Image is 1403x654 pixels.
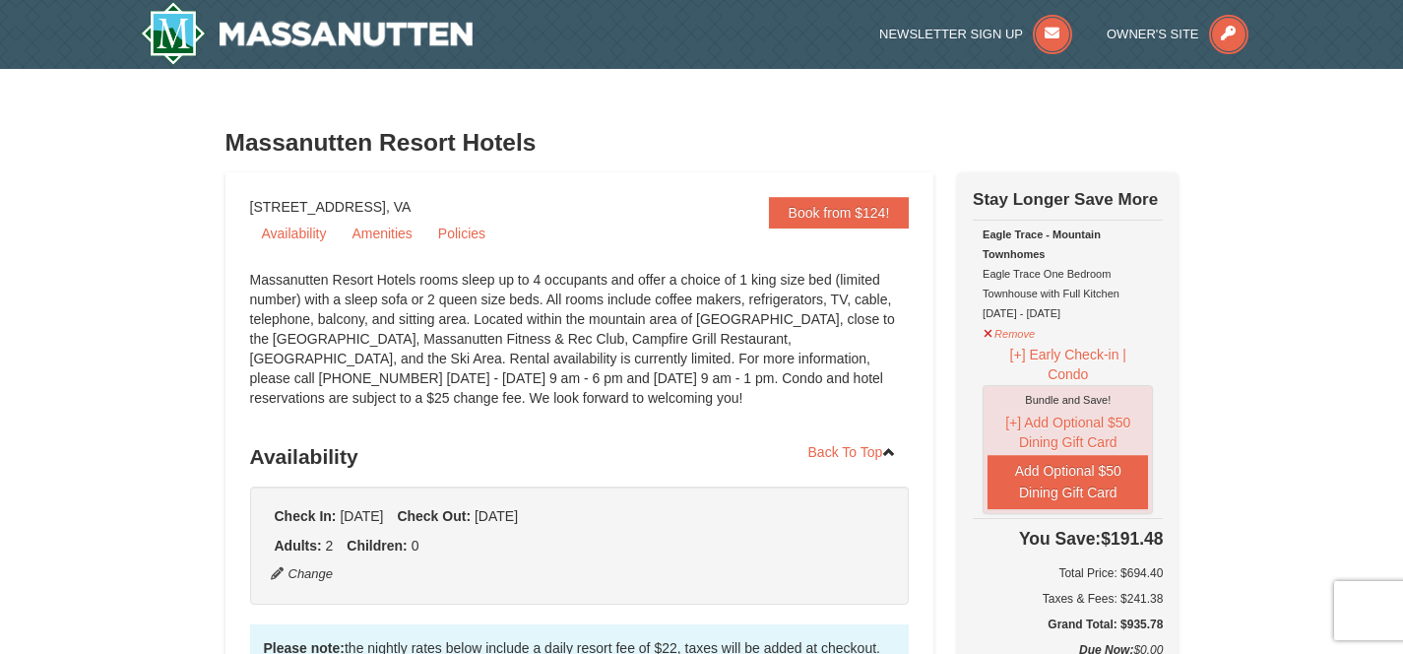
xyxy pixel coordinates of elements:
[973,615,1163,634] h5: Grand Total: $935.78
[973,529,1163,549] h4: $191.48
[973,589,1163,609] div: Taxes & Fees: $241.38
[973,563,1163,583] h6: Total Price: $694.40
[326,538,334,554] span: 2
[270,563,335,585] button: Change
[769,197,910,229] a: Book from $124!
[983,344,1153,385] button: [+] Early Check-in | Condo
[879,27,1072,41] a: Newsletter Sign Up
[983,225,1153,323] div: Eagle Trace One Bedroom Townhouse with Full Kitchen [DATE] - [DATE]
[1019,529,1101,549] span: You Save:
[988,410,1148,455] button: [+] Add Optional $50 Dining Gift Card
[412,538,419,554] span: 0
[275,538,322,554] strong: Adults:
[426,219,497,248] a: Policies
[983,229,1101,260] strong: Eagle Trace - Mountain Townhomes
[397,508,471,524] strong: Check Out:
[347,538,407,554] strong: Children:
[250,219,339,248] a: Availability
[973,190,1158,209] strong: Stay Longer Save More
[475,508,518,524] span: [DATE]
[796,437,910,467] a: Back To Top
[988,455,1148,509] button: Add Optional $50 Dining Gift Card
[983,319,1036,344] button: Remove
[250,437,910,477] h3: Availability
[141,2,474,65] a: Massanutten Resort
[340,508,383,524] span: [DATE]
[1107,27,1199,41] span: Owner's Site
[141,2,474,65] img: Massanutten Resort Logo
[340,219,423,248] a: Amenities
[1107,27,1248,41] a: Owner's Site
[879,27,1023,41] span: Newsletter Sign Up
[275,508,337,524] strong: Check In:
[225,123,1179,163] h3: Massanutten Resort Hotels
[988,390,1148,410] div: Bundle and Save!
[250,270,910,427] div: Massanutten Resort Hotels rooms sleep up to 4 occupants and offer a choice of 1 king size bed (li...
